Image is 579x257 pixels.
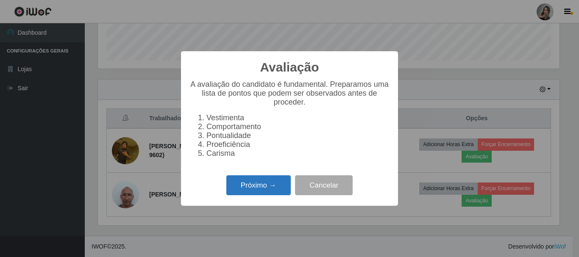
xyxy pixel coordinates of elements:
[206,122,390,131] li: Comportamento
[206,140,390,149] li: Proeficiência
[226,175,291,195] button: Próximo →
[295,175,353,195] button: Cancelar
[206,131,390,140] li: Pontualidade
[206,113,390,122] li: Vestimenta
[206,149,390,158] li: Carisma
[260,60,319,75] h2: Avaliação
[189,80,390,107] p: A avaliação do candidato é fundamental. Preparamos uma lista de pontos que podem ser observados a...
